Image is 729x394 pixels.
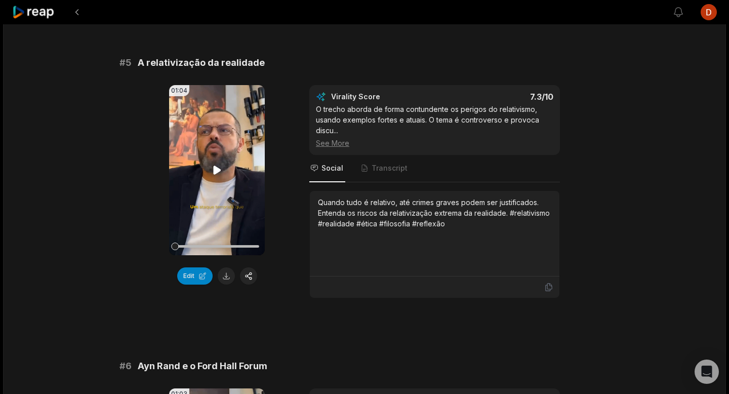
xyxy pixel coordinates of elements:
[138,56,265,70] span: A relativização da realidade
[119,56,132,70] span: # 5
[372,163,408,173] span: Transcript
[331,92,440,102] div: Virality Score
[169,85,265,255] video: Your browser does not support mp4 format.
[309,155,560,182] nav: Tabs
[119,359,132,373] span: # 6
[321,163,343,173] span: Social
[316,138,553,148] div: See More
[695,360,719,384] div: Open Intercom Messenger
[316,104,553,148] div: O trecho aborda de forma contundente os perigos do relativismo, usando exemplos fortes e atuais. ...
[177,267,213,285] button: Edit
[138,359,267,373] span: Ayn Rand e o Ford Hall Forum
[445,92,554,102] div: 7.3 /10
[318,197,551,229] div: Quando tudo é relativo, até crimes graves podem ser justificados. Entenda os riscos da relativiza...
